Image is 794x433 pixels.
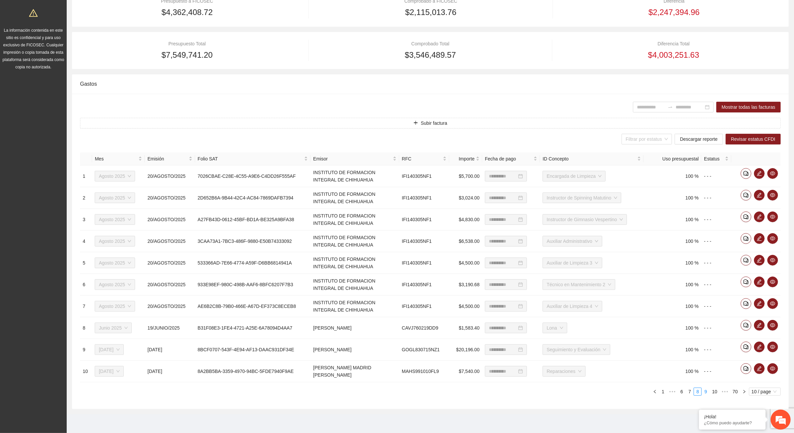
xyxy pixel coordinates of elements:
td: 8A2BB5BA-3359-4970-94BC-5FDE7940F9AE [195,361,311,382]
span: Agosto 2025 [99,193,131,203]
span: comment [741,344,751,350]
td: IFI140305NF1 [399,165,449,187]
td: [PERSON_NAME] [310,317,399,339]
td: $4,500.00 [449,252,482,274]
div: Page Size [749,388,781,396]
span: Agosto 2025 [99,258,131,268]
td: $3,190.68 [449,274,482,296]
span: edit [754,171,764,176]
span: Agosto 2025 [99,236,131,246]
span: right [742,390,746,394]
button: comment [741,320,751,331]
textarea: Escriba su mensaje y pulse “Intro” [3,182,127,205]
span: $3,546,489.57 [405,49,456,61]
td: 100 % [644,296,701,317]
span: Seguimiento y Evaluación [547,345,606,355]
td: 933E98EF-980C-498B-AAF6-8BFC6207F7B3 [195,274,311,296]
td: - - - [701,274,731,296]
span: Folio SAT [198,155,303,162]
span: Encargada de Limpieza [547,171,602,181]
span: Agosto 2025 [99,171,131,181]
a: 70 [731,388,740,395]
span: eye [768,344,778,350]
span: comment [741,323,751,328]
li: 6 [678,388,686,396]
div: ¡Hola! [704,414,761,419]
span: Fecha de pago [485,155,532,162]
td: 7026CBAE-C28E-4C55-A9E6-C4DD26F555AF [195,165,311,187]
div: Gastos [80,74,781,93]
span: eye [768,236,778,241]
td: - - - [701,231,731,252]
td: 100 % [644,187,701,209]
span: comment [741,192,751,198]
li: 70 [730,388,740,396]
span: comment [741,279,751,285]
button: comment [741,255,751,266]
th: Uso presupuestal [644,152,701,165]
td: B31F08E3-1FE4-4721-A25E-6A78094D4AA7 [195,317,311,339]
th: Emisión [145,152,195,165]
button: eye [767,190,778,200]
button: eye [767,255,778,266]
td: 20/AGOSTO/2025 [145,187,195,209]
td: - - - [701,339,731,361]
button: edit [754,211,765,222]
div: Minimizar ventana de chat en vivo [109,3,125,19]
span: edit [754,323,764,328]
span: ••• [667,388,678,396]
span: comment [741,171,751,176]
button: edit [754,168,765,179]
button: eye [767,277,778,287]
td: [DATE] [145,361,195,382]
button: comment [741,277,751,287]
a: 10 [710,388,719,395]
th: RFC [399,152,449,165]
span: Estatus [704,155,724,162]
li: 8 [694,388,702,396]
span: Subir factura [421,119,447,127]
a: 6 [678,388,685,395]
td: 20/AGOSTO/2025 [145,274,195,296]
button: edit [754,277,765,287]
div: Chatee con nosotros ahora [35,34,112,43]
span: Reparaciones [547,366,581,376]
td: - - - [701,165,731,187]
td: 100 % [644,252,701,274]
li: Next 5 Pages [720,388,730,396]
span: $4,362,408.72 [161,6,212,19]
span: Auxiliar de Limpieza 3 [547,258,598,268]
span: left [653,390,657,394]
span: Agosto 2025 [99,214,131,225]
span: eye [768,366,778,371]
span: comment [741,236,751,241]
button: edit [754,363,765,374]
span: edit [754,236,764,241]
td: - - - [701,361,731,382]
td: A27FB43D-0612-45BF-BD1A-BE325A9BFA38 [195,209,311,231]
button: comment [741,190,751,200]
span: Lona [547,323,563,333]
span: Instructor de Spinning Matutino [547,193,617,203]
td: IFI140305NF1 [399,252,449,274]
td: IFI140305NF1 [399,274,449,296]
button: Mostrar todas las facturas [716,102,781,112]
td: GOGL830715NZ1 [399,339,449,361]
td: 100 % [644,231,701,252]
td: [DATE] [145,339,195,361]
a: 9 [702,388,709,395]
span: eye [768,323,778,328]
button: comment [741,298,751,309]
td: IFI140305NF1 [399,231,449,252]
span: comment [741,214,751,220]
td: INSTITUTO DE FORMACION INTEGRAL DE CHIHUAHUA [310,274,399,296]
span: Estamos en línea. [39,89,92,156]
span: $2,115,013.76 [405,6,456,19]
span: ID Concepto [543,155,636,162]
button: edit [754,190,765,200]
button: right [740,388,748,396]
td: [PERSON_NAME] [310,339,399,361]
span: edit [754,344,764,350]
td: IFI140305NF1 [399,209,449,231]
button: comment [741,363,751,374]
